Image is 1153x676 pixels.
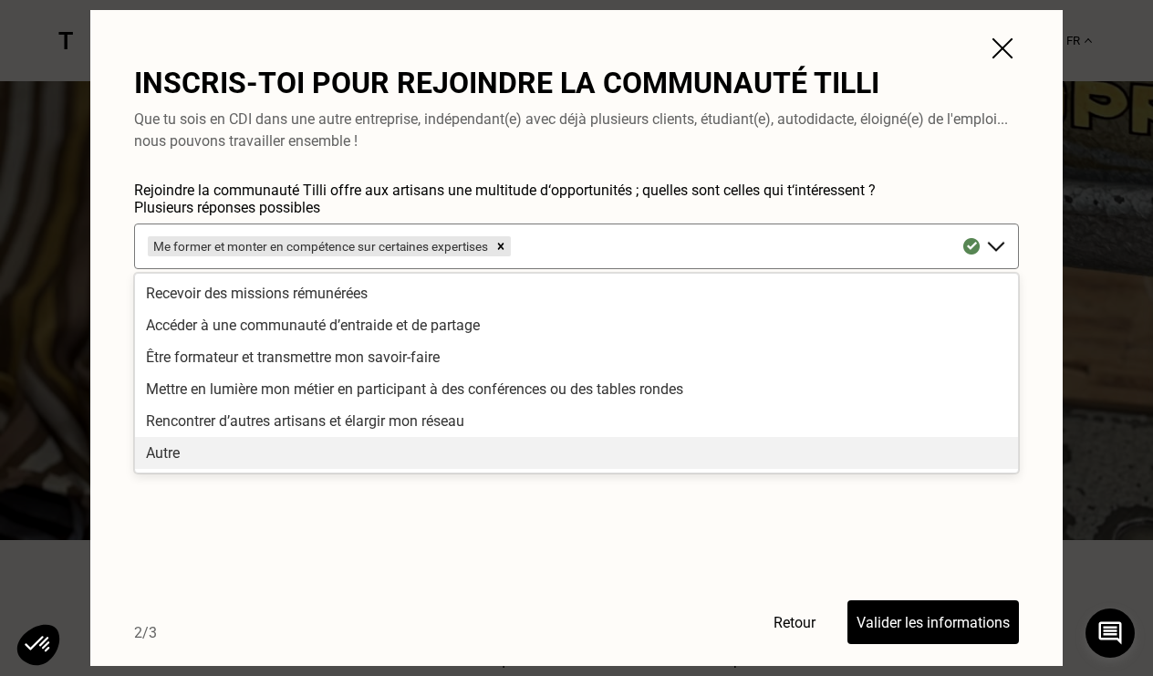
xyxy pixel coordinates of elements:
div: Recevoir des missions rémunérées [135,277,1018,309]
img: yfpchv6kUof5kU+b2+COW3SZHf40Uof50U+b0Pyt9CfgAAAAAAAAAAQINPEo8Pimk+iwEAAAAASUVORK5CYII= [986,32,1019,65]
h3: Inscris-toi pour rejoindre la communauté Tilli [134,65,931,101]
div: Autre [135,437,1018,469]
p: 2/ 3 [134,622,157,644]
div: Être formateur et transmettre mon savoir-faire [135,341,1018,373]
div: Me former et monter en compétence sur certaines expertises [148,236,491,256]
button: Valider les informations [847,600,1019,644]
span: Rejoindre la communauté Tilli offre aux artisans une multitude d‘opportunités ; quelles sont cell... [134,182,876,199]
span: Plusieurs réponses possibles [134,199,320,216]
div: Accéder à une communauté d’entraide et de partage [135,309,1018,341]
img: Valid interestedIn icon [961,235,982,257]
div: Rencontrer d’autres artisans et élargir mon réseau [135,405,1018,437]
button: Retour [755,600,833,644]
p: Que tu sois en CDI dans une autre entreprise, indépendant(e) avec déjà plusieurs clients, étudian... [134,109,1019,152]
div: Mettre en lumière mon métier en participant à des conférences ou des tables rondes [135,373,1018,405]
img: Dropdown Arrow [985,235,1007,257]
div: Remove Me former et monter en compétence sur certaines expertises [491,236,511,256]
